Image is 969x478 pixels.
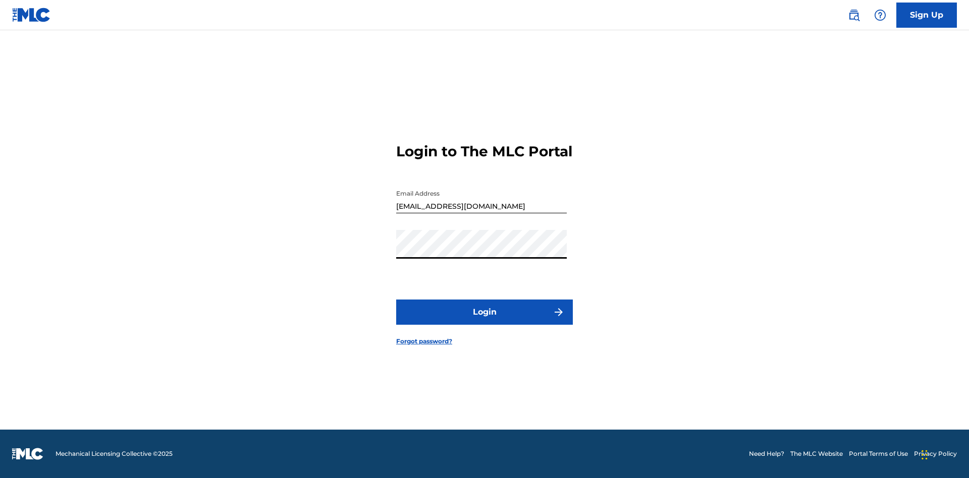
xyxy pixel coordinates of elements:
[12,8,51,22] img: MLC Logo
[844,5,864,25] a: Public Search
[922,440,928,470] div: Drag
[396,143,572,160] h3: Login to The MLC Portal
[749,449,784,458] a: Need Help?
[914,449,957,458] a: Privacy Policy
[874,9,886,21] img: help
[896,3,957,28] a: Sign Up
[56,449,173,458] span: Mechanical Licensing Collective © 2025
[790,449,843,458] a: The MLC Website
[849,449,908,458] a: Portal Terms of Use
[870,5,890,25] div: Help
[396,300,573,325] button: Login
[12,448,43,460] img: logo
[553,306,565,318] img: f7272a7cc735f4ea7f67.svg
[919,430,969,478] iframe: Chat Widget
[848,9,860,21] img: search
[396,337,452,346] a: Forgot password?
